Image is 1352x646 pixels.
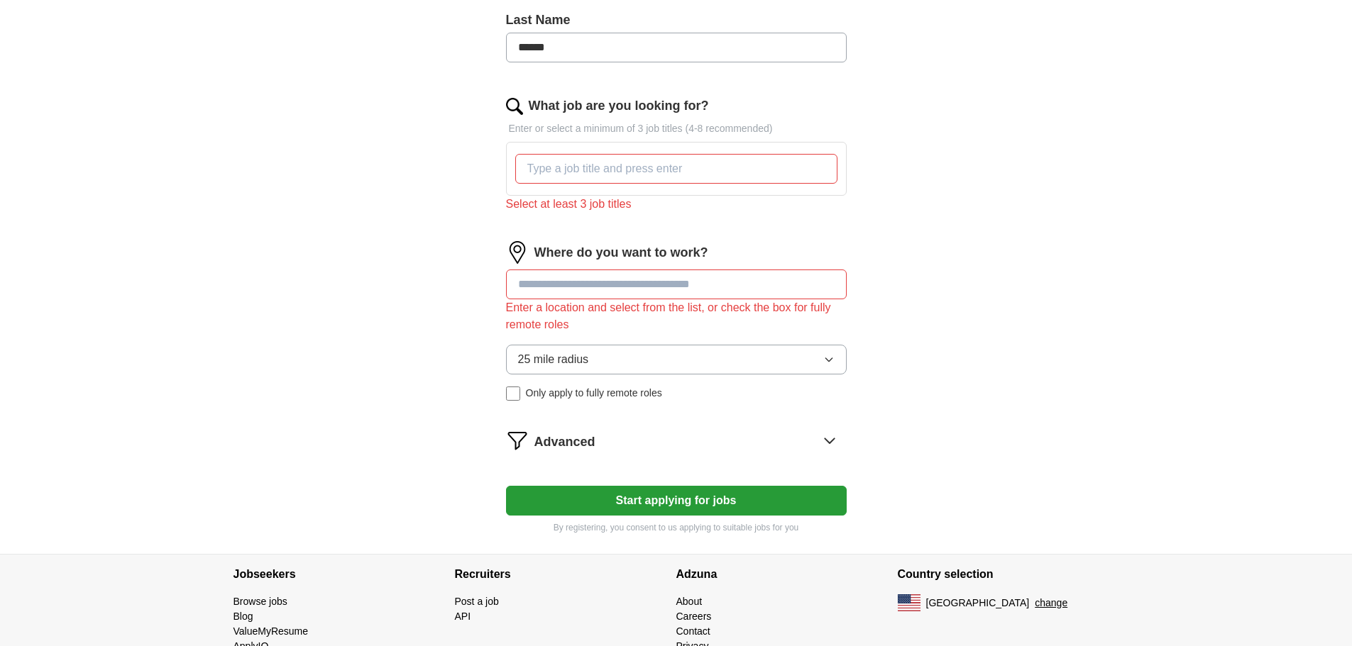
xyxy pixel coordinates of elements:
[515,154,837,184] input: Type a job title and press enter
[455,596,499,607] a: Post a job
[233,596,287,607] a: Browse jobs
[526,386,662,401] span: Only apply to fully remote roles
[898,594,920,611] img: US flag
[506,196,847,213] div: Select at least 3 job titles
[233,625,309,637] a: ValueMyResume
[506,98,523,115] img: search.png
[534,433,595,452] span: Advanced
[676,611,712,622] a: Careers
[1035,596,1067,611] button: change
[233,611,253,622] a: Blog
[506,121,847,136] p: Enter or select a minimum of 3 job titles (4-8 recommended)
[898,555,1119,594] h4: Country selection
[529,96,709,116] label: What job are you looking for?
[676,625,710,637] a: Contact
[506,486,847,516] button: Start applying for jobs
[455,611,471,622] a: API
[506,241,529,264] img: location.png
[506,345,847,374] button: 25 mile radius
[506,299,847,333] div: Enter a location and select from the list, or check the box for fully remote roles
[506,429,529,452] img: filter
[518,351,589,368] span: 25 mile radius
[534,243,708,262] label: Where do you want to work?
[506,11,847,30] label: Last Name
[506,386,520,401] input: Only apply to fully remote roles
[676,596,703,607] a: About
[926,596,1030,611] span: [GEOGRAPHIC_DATA]
[506,521,847,534] p: By registering, you consent to us applying to suitable jobs for you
